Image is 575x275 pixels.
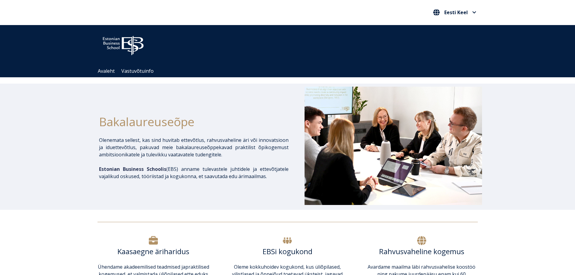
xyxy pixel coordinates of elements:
h6: Kaasaegne äriharidus [97,247,209,256]
p: EBS) anname tulevastele juhtidele ja ettevõtjatele vajalikud oskused, tööriistad ja kogukonna, et... [99,165,289,180]
span: ( [99,166,168,172]
h6: Rahvusvaheline kogemus [366,247,478,256]
nav: Vali oma keel [432,8,478,18]
img: Bakalaureusetudengid [305,87,482,205]
h1: Bakalaureuseõpe [99,113,289,130]
a: Vastuvõtuinfo [121,68,154,74]
h6: EBSi kogukond [232,247,343,256]
img: ebs_logo2016_white [97,31,149,57]
button: Eesti Keel [432,8,478,17]
a: Avaleht [98,68,115,74]
span: Ühendame akadeemilised teadmised ja [98,264,185,270]
div: Navigation Menu [94,65,487,77]
p: Olenemata sellest, kas sind huvitab ettevõtlus, rahvusvaheline äri või innovatsioon ja iduettevõt... [99,136,289,158]
span: Estonian Business Schoolis [99,166,166,172]
span: Eesti Keel [444,10,468,15]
